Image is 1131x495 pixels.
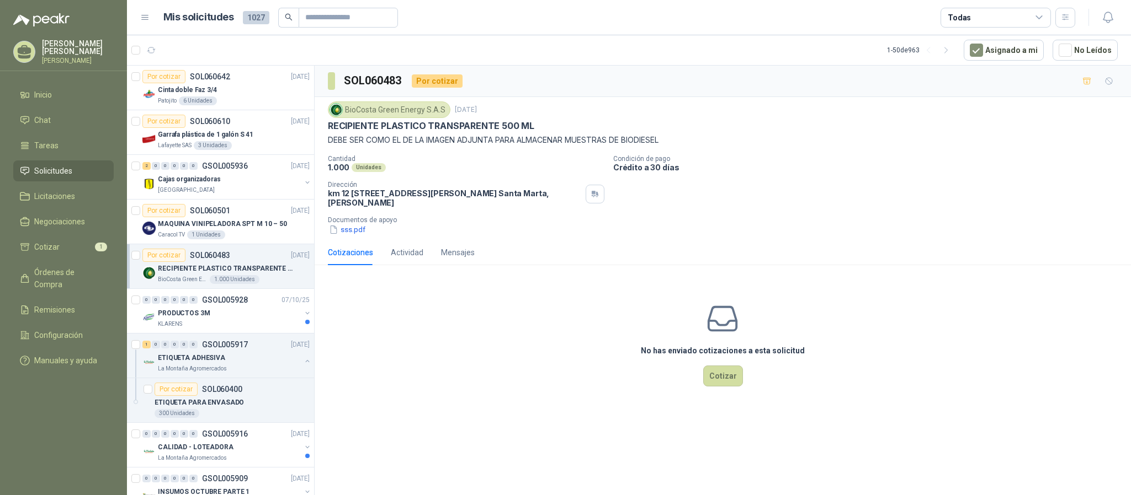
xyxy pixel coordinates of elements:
[285,13,293,21] span: search
[158,353,225,363] p: ETIQUETA ADHESIVA
[187,230,225,239] div: 1 Unidades
[13,325,114,346] a: Configuración
[887,41,955,59] div: 1 - 50 de 963
[142,162,151,170] div: 2
[34,329,83,341] span: Configuración
[189,475,198,482] div: 0
[34,139,59,152] span: Tareas
[127,378,314,423] a: Por cotizarSOL060400ETIQUETA PARA ENVASADO300 Unidades
[328,216,1127,224] p: Documentos de apoyo
[13,13,70,26] img: Logo peakr
[152,296,160,304] div: 0
[158,85,217,95] p: Cinta doble Faz 3/4
[34,165,72,177] span: Solicitudes
[142,356,156,369] img: Company Logo
[391,246,423,259] div: Actividad
[189,430,198,438] div: 0
[641,345,805,357] h3: No has enviado cotizaciones a esta solicitud
[190,251,230,259] p: SOL060483
[328,246,373,259] div: Cotizaciones
[171,162,179,170] div: 0
[13,236,114,257] a: Cotizar1
[158,219,287,229] p: MAQUINA VINIPELADORA SPT M 10 – 50
[171,296,179,304] div: 0
[158,454,227,462] p: La Montaña Agromercados
[142,222,156,235] img: Company Logo
[161,430,169,438] div: 0
[158,130,253,140] p: Garrafa plástica de 1 galón S 41
[161,475,169,482] div: 0
[328,101,450,118] div: BioCosta Green Energy S.A.S
[328,120,534,132] p: RECIPIENTE PLASTICO TRANSPARENTE 500 ML
[282,295,310,305] p: 07/10/25
[13,350,114,371] a: Manuales y ayuda
[171,475,179,482] div: 0
[163,9,234,25] h1: Mis solicitudes
[158,230,185,239] p: Caracol TV
[158,174,221,185] p: Cajas organizadoras
[158,96,177,105] p: Patojito
[158,442,233,453] p: CALIDAD - LOTEADORA
[142,445,156,458] img: Company Logo
[142,177,156,190] img: Company Logo
[202,296,248,304] p: GSOL005928
[152,341,160,348] div: 0
[328,189,581,207] p: km 12 [STREET_ADDRESS][PERSON_NAME] Santa Marta , [PERSON_NAME]
[155,383,198,396] div: Por cotizar
[142,115,185,128] div: Por cotizar
[158,141,192,150] p: Lafayette SAS
[291,250,310,261] p: [DATE]
[180,162,188,170] div: 0
[13,84,114,105] a: Inicio
[158,186,215,195] p: [GEOGRAPHIC_DATA]
[202,162,248,170] p: GSOL005936
[190,117,230,125] p: SOL060610
[171,430,179,438] div: 0
[142,338,312,373] a: 1 0 0 0 0 0 GSOL005917[DATE] Company LogoETIQUETA ADHESIVALa Montaña Agromercados
[127,66,314,110] a: Por cotizarSOL060642[DATE] Company LogoCinta doble Faz 3/4Patojito6 Unidades
[13,110,114,131] a: Chat
[42,57,114,64] p: [PERSON_NAME]
[328,134,1118,146] p: DEBE SER COMO EL DE LA IMAGEN ADJUNTA PARA ALMACENAR MUESTRAS DE BIODIESEL
[142,159,312,195] a: 2 0 0 0 0 0 GSOL005936[DATE] Company LogoCajas organizadoras[GEOGRAPHIC_DATA]
[179,96,217,105] div: 6 Unidades
[171,341,179,348] div: 0
[42,40,114,55] p: [PERSON_NAME] [PERSON_NAME]
[180,430,188,438] div: 0
[13,211,114,232] a: Negociaciones
[291,429,310,439] p: [DATE]
[441,246,475,259] div: Mensajes
[142,475,151,482] div: 0
[34,190,75,202] span: Licitaciones
[142,296,151,304] div: 0
[202,385,242,393] p: SOL060400
[455,105,477,115] p: [DATE]
[34,354,97,367] span: Manuales y ayuda
[34,266,103,290] span: Órdenes de Compra
[291,474,310,484] p: [DATE]
[142,427,312,462] a: 0 0 0 0 0 0 GSOL005916[DATE] Company LogoCALIDAD - LOTEADORALa Montaña Agromercados
[13,262,114,295] a: Órdenes de Compra
[152,475,160,482] div: 0
[202,430,248,438] p: GSOL005916
[412,74,463,88] div: Por cotizar
[180,296,188,304] div: 0
[189,296,198,304] div: 0
[189,162,198,170] div: 0
[142,341,151,348] div: 1
[142,266,156,279] img: Company Logo
[243,11,269,24] span: 1027
[291,72,310,82] p: [DATE]
[291,340,310,350] p: [DATE]
[344,72,403,89] h3: SOL060483
[190,73,230,80] p: SOL060642
[127,244,314,289] a: Por cotizarSOL060483[DATE] Company LogoRECIPIENTE PLASTICO TRANSPARENTE 500 MLBioCosta Green Ener...
[202,341,248,348] p: GSOL005917
[948,12,971,24] div: Todas
[613,155,1127,163] p: Condición de pago
[161,162,169,170] div: 0
[189,341,198,348] div: 0
[161,341,169,348] div: 0
[180,475,188,482] div: 0
[1053,40,1118,61] button: No Leídos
